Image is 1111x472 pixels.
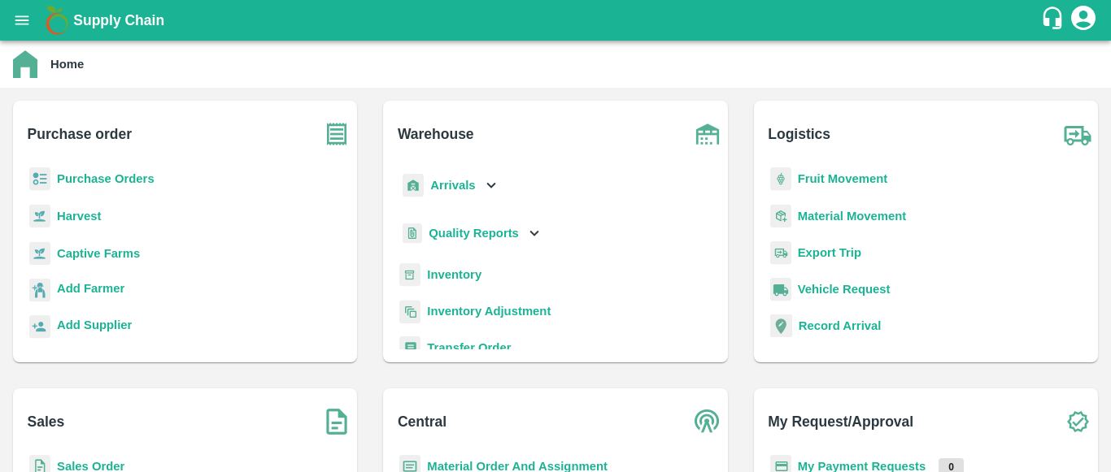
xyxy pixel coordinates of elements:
[403,174,424,197] img: whArrival
[798,172,888,185] a: Fruit Movement
[57,247,140,260] a: Captive Farms
[3,2,41,39] button: open drawer
[29,315,50,339] img: supplier
[429,227,519,240] b: Quality Reports
[28,123,132,145] b: Purchase order
[399,263,420,287] img: whInventory
[799,319,882,332] a: Record Arrival
[430,179,475,192] b: Arrivals
[403,223,422,244] img: qualityReport
[770,204,791,228] img: material
[398,410,447,433] b: Central
[399,336,420,360] img: whTransfer
[687,401,728,442] img: central
[427,305,551,318] a: Inventory Adjustment
[770,241,791,265] img: delivery
[57,282,124,295] b: Add Farmer
[316,114,357,154] img: purchase
[41,4,73,37] img: logo
[1057,401,1098,442] img: check
[399,217,543,250] div: Quality Reports
[427,268,481,281] a: Inventory
[770,167,791,191] img: fruit
[57,172,155,185] a: Purchase Orders
[798,246,861,259] a: Export Trip
[28,410,65,433] b: Sales
[399,167,500,204] div: Arrivals
[768,410,913,433] b: My Request/Approval
[50,58,84,71] b: Home
[13,50,37,78] img: home
[57,279,124,301] a: Add Farmer
[57,210,101,223] a: Harvest
[1040,6,1069,35] div: customer-support
[73,9,1040,32] a: Supply Chain
[73,12,164,28] b: Supply Chain
[57,316,132,338] a: Add Supplier
[798,210,907,223] a: Material Movement
[687,114,728,154] img: warehouse
[427,341,511,354] a: Transfer Order
[316,401,357,442] img: soSales
[399,300,420,323] img: inventory
[1069,3,1098,37] div: account of current user
[770,278,791,301] img: vehicle
[29,204,50,228] img: harvest
[29,241,50,266] img: harvest
[398,123,474,145] b: Warehouse
[1057,114,1098,154] img: truck
[798,283,891,296] a: Vehicle Request
[768,123,830,145] b: Logistics
[29,167,50,191] img: reciept
[57,318,132,331] b: Add Supplier
[29,279,50,302] img: farmer
[770,314,792,337] img: recordArrival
